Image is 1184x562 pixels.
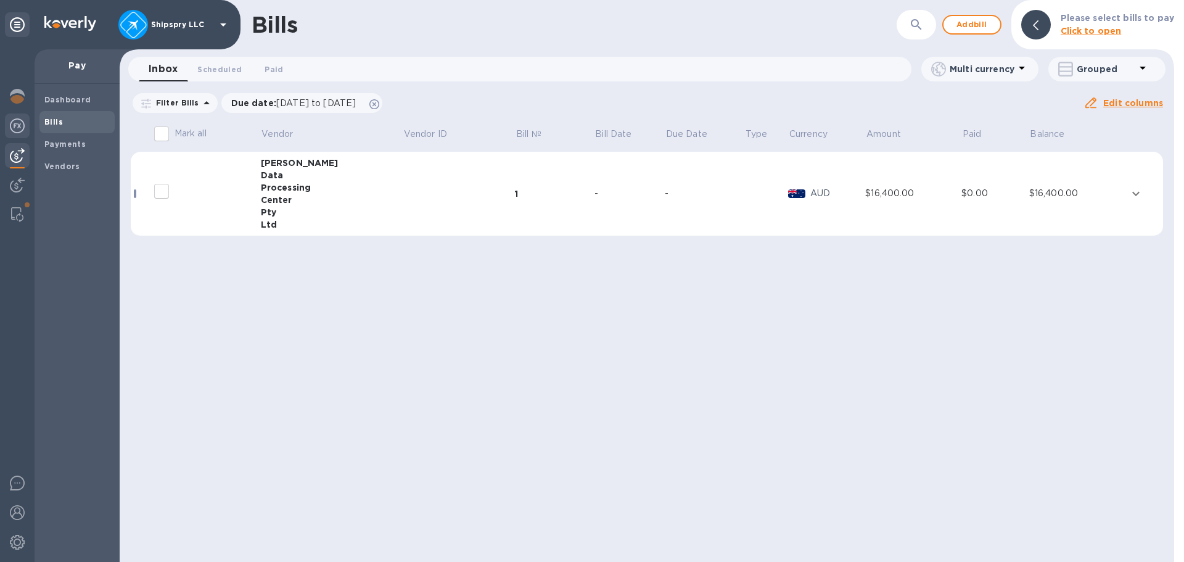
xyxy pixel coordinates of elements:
[515,188,594,200] div: 1
[276,98,356,108] span: [DATE] to [DATE]
[149,60,178,78] span: Inbox
[866,128,901,141] p: Amount
[151,97,199,108] p: Filter Bills
[44,59,110,72] p: Pay
[261,194,403,206] div: Center
[1077,63,1135,75] p: Grouped
[746,128,768,141] p: Type
[1030,128,1064,141] p: Balance
[261,169,403,181] div: Data
[866,128,917,141] span: Amount
[953,17,990,32] span: Add bill
[666,128,707,141] p: Due Date
[963,128,998,141] span: Paid
[810,187,865,200] p: AUD
[44,117,63,126] b: Bills
[963,128,982,141] p: Paid
[261,157,403,169] div: [PERSON_NAME]
[261,218,403,231] div: Ltd
[961,187,1029,200] div: $0.00
[789,128,828,141] p: Currency
[252,12,297,38] h1: Bills
[10,118,25,133] img: Foreign exchange
[942,15,1001,35] button: Addbill
[594,187,665,200] div: -
[1061,26,1122,36] b: Click to open
[865,187,961,200] div: $16,400.00
[1127,184,1145,203] button: expand row
[261,128,309,141] span: Vendor
[44,162,80,171] b: Vendors
[175,127,207,140] p: Mark all
[1061,13,1174,23] b: Please select bills to pay
[44,16,96,31] img: Logo
[265,63,283,76] span: Paid
[404,128,447,141] p: Vendor ID
[788,189,805,198] img: AUD
[261,181,403,194] div: Processing
[665,187,744,200] div: -
[231,97,363,109] p: Due date :
[1030,128,1080,141] span: Balance
[151,20,213,29] p: Shipspry LLC
[221,93,383,113] div: Due date:[DATE] to [DATE]
[44,139,86,149] b: Payments
[44,95,91,104] b: Dashboard
[261,128,293,141] p: Vendor
[5,12,30,37] div: Unpin categories
[261,206,403,218] div: Pty
[1103,98,1163,108] u: Edit columns
[516,128,541,141] p: Bill №
[404,128,463,141] span: Vendor ID
[516,128,557,141] span: Bill №
[595,128,631,141] p: Bill Date
[1029,187,1125,200] div: $16,400.00
[197,63,242,76] span: Scheduled
[950,63,1014,75] p: Multi currency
